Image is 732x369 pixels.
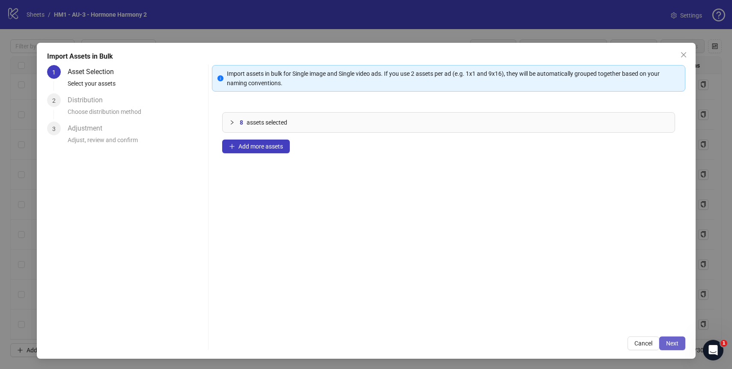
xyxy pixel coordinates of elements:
[68,107,205,122] div: Choose distribution method
[52,125,56,132] span: 3
[720,340,727,347] span: 1
[634,340,652,347] span: Cancel
[240,118,243,127] span: 8
[247,118,287,127] span: assets selected
[238,143,283,150] span: Add more assets
[47,51,685,62] div: Import Assets in Bulk
[628,336,659,350] button: Cancel
[229,120,235,125] span: collapsed
[677,48,690,62] button: Close
[223,113,675,132] div: 8assets selected
[52,97,56,104] span: 2
[68,65,121,79] div: Asset Selection
[52,69,56,76] span: 1
[227,69,680,88] div: Import assets in bulk for Single image and Single video ads. If you use 2 assets per ad (e.g. 1x1...
[680,51,687,58] span: close
[217,75,223,81] span: info-circle
[222,140,290,153] button: Add more assets
[659,336,685,350] button: Next
[68,79,205,93] div: Select your assets
[68,93,110,107] div: Distribution
[68,122,109,135] div: Adjustment
[229,143,235,149] span: plus
[703,340,723,360] iframe: Intercom live chat
[68,135,205,150] div: Adjust, review and confirm
[666,340,678,347] span: Next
